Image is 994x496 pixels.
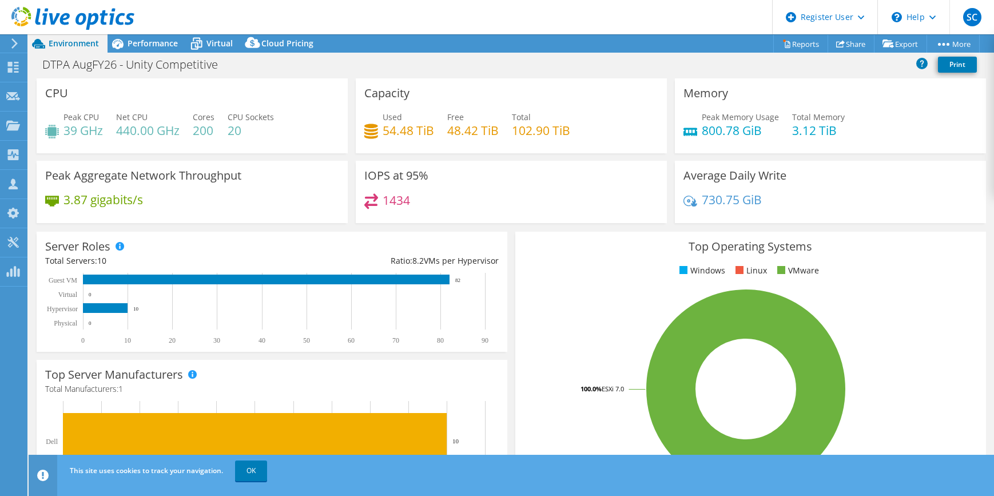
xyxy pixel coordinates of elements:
div: Ratio: VMs per Hypervisor [272,255,498,267]
h3: Server Roles [45,240,110,253]
span: CPU Sockets [228,112,274,122]
a: Share [828,35,874,53]
span: Performance [128,38,178,49]
h1: DTPA AugFY26 - Unity Competitive [37,58,236,71]
h4: 440.00 GHz [116,124,180,137]
h3: Top Operating Systems [524,240,977,253]
a: Print [938,57,977,73]
span: Net CPU [116,112,148,122]
span: Cores [193,112,214,122]
div: Total Servers: [45,255,272,267]
h3: Memory [683,87,728,100]
h3: Average Daily Write [683,169,786,182]
text: Virtual [58,291,78,299]
h3: Peak Aggregate Network Throughput [45,169,241,182]
li: VMware [774,264,819,277]
h3: IOPS at 95% [364,169,428,182]
span: Free [447,112,464,122]
tspan: 100.0% [581,384,602,393]
text: 30 [213,336,220,344]
text: 0 [89,292,92,297]
span: Cloud Pricing [261,38,313,49]
span: 1 [118,383,123,394]
li: Windows [677,264,725,277]
text: Guest VM [49,276,77,284]
span: 8.2 [412,255,424,266]
h4: 3.87 gigabits/s [63,193,143,206]
text: 50 [303,336,310,344]
span: Environment [49,38,99,49]
svg: \n [892,12,902,22]
text: 40 [259,336,265,344]
text: Physical [54,319,77,327]
h4: 800.78 GiB [702,124,779,137]
text: Dell [46,438,58,446]
a: OK [235,461,267,481]
text: 70 [392,336,399,344]
tspan: ESXi 7.0 [602,384,624,393]
a: Reports [773,35,828,53]
text: 10 [133,306,139,312]
span: Total [512,112,531,122]
text: 90 [482,336,488,344]
li: Linux [733,264,767,277]
h4: 102.90 TiB [512,124,570,137]
text: 20 [169,336,176,344]
text: 0 [81,336,85,344]
h4: 39 GHz [63,124,103,137]
text: 60 [348,336,355,344]
h4: 1434 [383,194,410,207]
h4: 54.48 TiB [383,124,434,137]
text: 0 [89,320,92,326]
span: Used [383,112,402,122]
a: Export [874,35,927,53]
h4: 200 [193,124,214,137]
h4: Total Manufacturers: [45,383,499,395]
h4: 48.42 TiB [447,124,499,137]
h3: CPU [45,87,68,100]
span: This site uses cookies to track your navigation. [70,466,223,475]
h3: Capacity [364,87,409,100]
span: Peak CPU [63,112,99,122]
span: Peak Memory Usage [702,112,779,122]
h4: 730.75 GiB [702,193,762,206]
span: Virtual [206,38,233,49]
text: Hypervisor [47,305,78,313]
text: 10 [452,438,459,445]
h4: 20 [228,124,274,137]
h3: Top Server Manufacturers [45,368,183,381]
span: Total Memory [792,112,845,122]
text: 80 [437,336,444,344]
span: SC [963,8,981,26]
a: More [927,35,980,53]
text: 82 [455,277,460,283]
span: 10 [97,255,106,266]
text: 10 [124,336,131,344]
h4: 3.12 TiB [792,124,845,137]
